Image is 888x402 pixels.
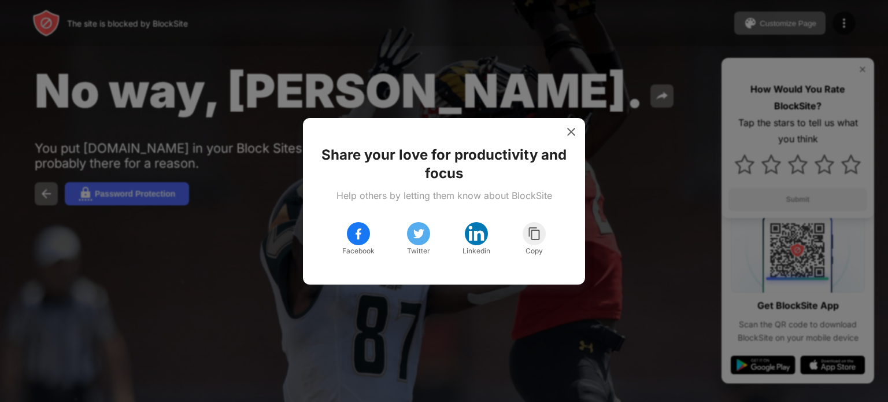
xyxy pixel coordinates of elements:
div: Share your love for productivity and focus [317,146,571,183]
div: Facebook [342,245,375,257]
div: Help others by letting them know about BlockSite [336,190,552,201]
div: Linkedin [462,245,490,257]
img: facebook.svg [351,227,365,241]
img: linkedin.svg [467,224,486,243]
img: twitter.svg [412,227,425,241]
div: Twitter [407,245,430,257]
div: Copy [526,245,543,257]
img: copy.svg [527,227,542,241]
